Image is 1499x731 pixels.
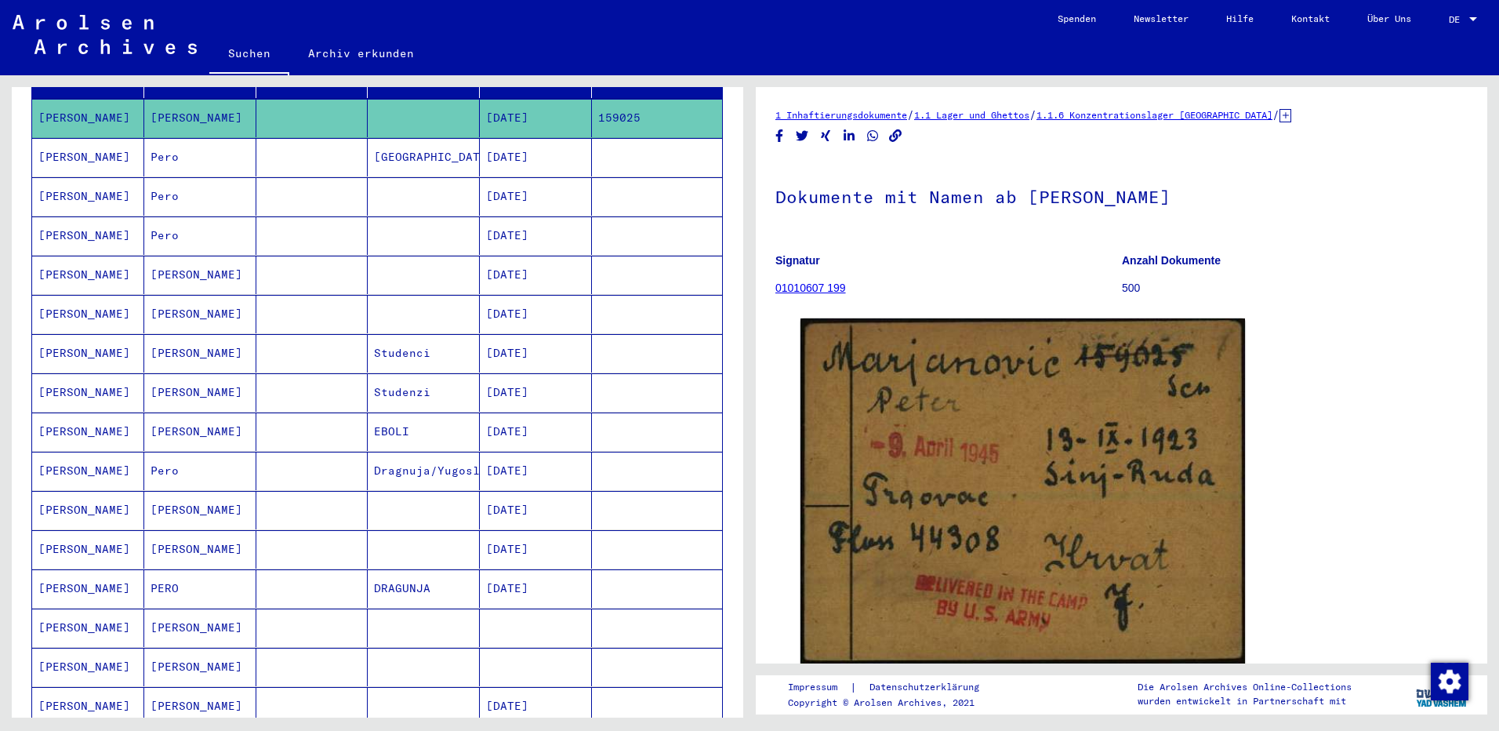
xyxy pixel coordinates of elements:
p: 500 [1122,280,1468,296]
mat-cell: [PERSON_NAME] [32,687,144,726]
img: Zustimmung ändern [1431,663,1468,700]
mat-cell: [PERSON_NAME] [32,609,144,647]
span: / [907,107,914,122]
mat-cell: [DATE] [480,99,592,137]
mat-cell: 159025 [592,99,722,137]
mat-cell: [PERSON_NAME] [32,530,144,569]
mat-cell: Studenci [368,334,480,373]
a: Archiv erkunden [289,35,433,72]
mat-cell: [PERSON_NAME] [32,413,144,451]
mat-cell: [PERSON_NAME] [144,295,256,333]
mat-cell: PERO [144,569,256,608]
mat-cell: [PERSON_NAME] [144,687,256,726]
p: wurden entwickelt in Partnerschaft mit [1138,694,1352,708]
mat-cell: [PERSON_NAME] [144,491,256,529]
mat-cell: [PERSON_NAME] [32,491,144,529]
mat-cell: [DATE] [480,413,592,451]
a: Datenschutzerklärung [857,679,998,696]
img: 001.jpg [800,318,1245,664]
button: Share on WhatsApp [865,126,881,146]
p: Die Arolsen Archives Online-Collections [1138,680,1352,694]
mat-cell: [PERSON_NAME] [32,177,144,216]
mat-cell: [DATE] [480,216,592,255]
mat-cell: [DATE] [480,491,592,529]
p: Copyright © Arolsen Archives, 2021 [788,696,998,710]
mat-cell: Pero [144,216,256,255]
mat-cell: [PERSON_NAME] [144,530,256,569]
mat-cell: [PERSON_NAME] [32,216,144,255]
mat-cell: [PERSON_NAME] [144,99,256,137]
mat-cell: Pero [144,452,256,490]
mat-cell: Pero [144,177,256,216]
mat-cell: [PERSON_NAME] [32,256,144,294]
img: yv_logo.png [1413,675,1472,714]
mat-cell: [PERSON_NAME] [144,256,256,294]
div: | [788,679,998,696]
a: 1.1 Lager und Ghettos [914,109,1029,121]
mat-cell: [PERSON_NAME] [32,99,144,137]
span: / [1029,107,1036,122]
mat-cell: EBOLI [368,413,480,451]
mat-cell: [DATE] [480,138,592,176]
mat-cell: [PERSON_NAME] [32,373,144,412]
mat-cell: [DATE] [480,295,592,333]
mat-cell: [PERSON_NAME] [32,569,144,608]
mat-cell: [PERSON_NAME] [144,373,256,412]
mat-cell: Dragnuja/Yugosl. [368,452,480,490]
mat-cell: [DATE] [480,687,592,726]
span: DE [1449,14,1466,25]
mat-cell: [DATE] [480,334,592,373]
mat-cell: [DATE] [480,530,592,569]
b: Anzahl Dokumente [1122,254,1221,267]
mat-cell: [DATE] [480,569,592,608]
mat-cell: [DATE] [480,452,592,490]
mat-cell: [PERSON_NAME] [32,138,144,176]
mat-cell: [DATE] [480,373,592,412]
img: Arolsen_neg.svg [13,15,197,54]
mat-cell: [PERSON_NAME] [144,648,256,686]
button: Share on Facebook [771,126,788,146]
mat-cell: [PERSON_NAME] [32,334,144,373]
span: / [1272,107,1279,122]
a: 1.1.6 Konzentrationslager [GEOGRAPHIC_DATA] [1036,109,1272,121]
h1: Dokumente mit Namen ab [PERSON_NAME] [775,161,1468,230]
button: Copy link [887,126,904,146]
mat-cell: [PERSON_NAME] [32,295,144,333]
mat-cell: [PERSON_NAME] [144,334,256,373]
mat-cell: [DATE] [480,177,592,216]
mat-cell: [PERSON_NAME] [32,452,144,490]
button: Share on Twitter [794,126,811,146]
a: 01010607 199 [775,282,846,294]
a: Suchen [209,35,289,75]
mat-cell: [GEOGRAPHIC_DATA] [368,138,480,176]
a: Impressum [788,679,850,696]
mat-cell: [PERSON_NAME] [144,413,256,451]
mat-cell: Pero [144,138,256,176]
mat-cell: [PERSON_NAME] [32,648,144,686]
a: 1 Inhaftierungsdokumente [775,109,907,121]
b: Signatur [775,254,820,267]
mat-cell: DRAGUNJA [368,569,480,608]
button: Share on Xing [818,126,834,146]
mat-cell: [DATE] [480,256,592,294]
button: Share on LinkedIn [841,126,858,146]
mat-cell: [PERSON_NAME] [144,609,256,647]
mat-cell: Studenzi [368,373,480,412]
